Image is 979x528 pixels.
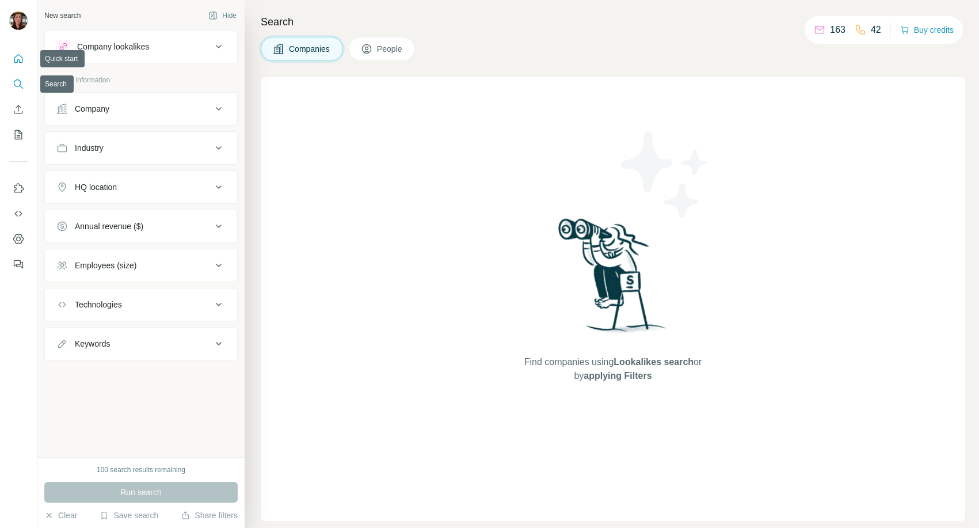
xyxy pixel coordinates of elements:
button: Search [9,74,28,94]
button: Use Surfe on LinkedIn [9,178,28,199]
div: 100 search results remaining [97,465,185,475]
p: Company information [44,75,238,85]
button: Use Surfe API [9,203,28,224]
span: Companies [289,43,331,55]
button: Industry [45,134,237,162]
button: Employees (size) [45,252,237,279]
div: HQ location [75,181,117,193]
span: applying Filters [584,371,652,381]
span: Find companies using or by [521,355,705,383]
button: Feedback [9,254,28,275]
button: Technologies [45,291,237,318]
div: Employees (size) [75,260,136,271]
button: My lists [9,124,28,145]
h4: Search [261,14,965,30]
button: Clear [44,510,77,521]
button: Buy credits [900,22,954,38]
img: Surfe Illustration - Stars [613,123,717,227]
img: Avatar [9,12,28,30]
div: Annual revenue ($) [75,221,143,232]
button: HQ location [45,173,237,201]
p: 42 [871,23,881,37]
button: Dashboard [9,229,28,249]
div: Industry [75,142,104,154]
span: People [377,43,403,55]
div: Company lookalikes [77,41,149,52]
p: 163 [830,23,845,37]
span: Lookalikes search [614,357,694,367]
button: Company [45,95,237,123]
div: Company [75,103,109,115]
button: Keywords [45,330,237,358]
button: Share filters [181,510,238,521]
div: Keywords [75,338,110,350]
img: Surfe Illustration - Woman searching with binoculars [553,215,673,344]
div: Technologies [75,299,122,310]
button: Hide [200,7,245,24]
button: Enrich CSV [9,99,28,120]
button: Company lookalikes [45,33,237,60]
button: Annual revenue ($) [45,212,237,240]
div: New search [44,10,81,21]
button: Quick start [9,48,28,69]
button: Save search [100,510,158,521]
